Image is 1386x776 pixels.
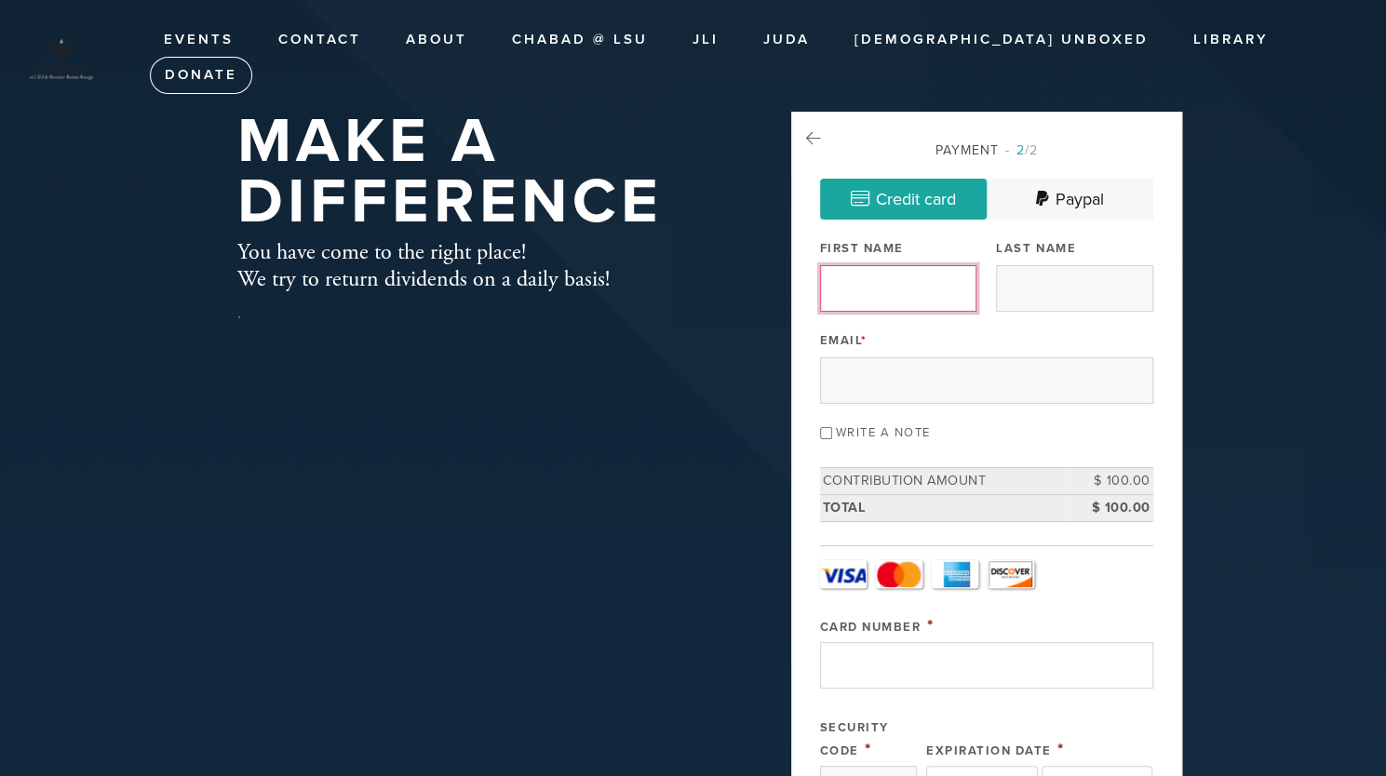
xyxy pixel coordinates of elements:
[820,468,1070,495] td: Contribution Amount
[1005,142,1038,158] span: /2
[749,22,824,58] a: JUDA
[820,620,922,635] label: Card Number
[996,240,1076,257] label: Last Name
[1070,468,1153,495] td: $ 100.00
[820,332,868,349] label: Email
[820,240,904,257] label: First Name
[836,425,931,440] label: Write a note
[987,179,1153,220] a: Paypal
[861,333,868,348] span: This field is required.
[926,743,1052,758] label: Expiration Date
[1179,22,1283,58] a: Library
[1057,739,1065,759] span: This field is required.
[498,22,662,58] a: Chabad @ LSU
[841,22,1163,58] a: [DEMOGRAPHIC_DATA] UnBoxed
[927,615,935,636] span: This field is required.
[264,22,375,58] a: Contact
[1070,494,1153,521] td: $ 100.00
[237,239,610,293] h4: You have come to the right place! We try to return dividends on a daily basis!
[820,560,867,588] a: Visa
[28,22,95,89] img: at_LSU_%26_Greater_Baton_Rouge-purpleTop_0%20%281%29%20-%20Edited%20%281%29.png
[876,560,922,588] a: MasterCard
[820,140,1153,160] div: Payment
[932,560,978,588] a: Amex
[820,720,889,758] label: Security Code
[820,179,987,220] a: Credit card
[988,560,1034,588] a: Discover
[1016,142,1025,158] span: 2
[820,494,1070,521] td: Total
[392,22,481,58] a: About
[865,739,872,759] span: This field is required.
[237,112,731,232] h1: Make A Difference
[237,302,241,324] a: .
[679,22,733,58] a: JLI
[150,22,248,58] a: Events
[150,57,252,94] a: Donate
